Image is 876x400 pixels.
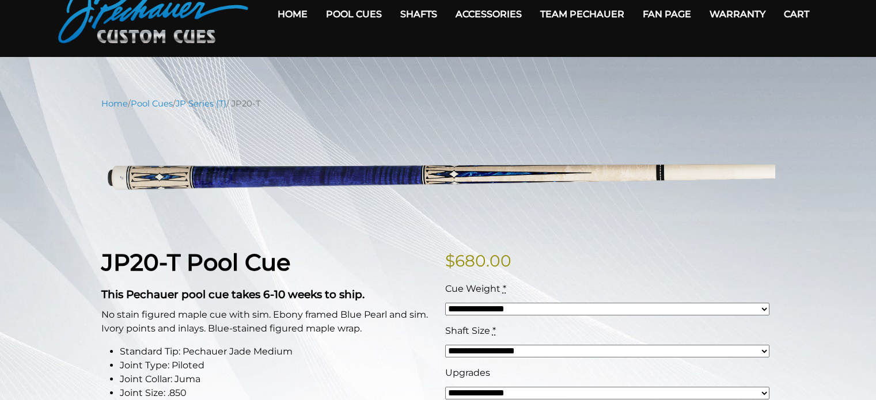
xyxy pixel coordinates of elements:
[101,98,128,109] a: Home
[445,251,455,271] span: $
[120,345,431,359] li: Standard Tip: Pechauer Jade Medium
[445,367,490,378] span: Upgrades
[101,288,365,301] strong: This Pechauer pool cue takes 6-10 weeks to ship.
[131,98,173,109] a: Pool Cues
[503,283,506,294] abbr: required
[445,325,490,336] span: Shaft Size
[120,386,431,400] li: Joint Size: .850
[101,97,775,110] nav: Breadcrumb
[445,283,500,294] span: Cue Weight
[176,98,226,109] a: JP Series (T)
[120,372,431,386] li: Joint Collar: Juma
[101,248,290,276] strong: JP20-T Pool Cue
[445,251,511,271] bdi: 680.00
[492,325,496,336] abbr: required
[101,308,431,336] p: No stain figured maple cue with sim. Ebony framed Blue Pearl and sim. Ivory points and inlays. Bl...
[120,359,431,372] li: Joint Type: Piloted
[101,119,775,231] img: jp20-T.png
